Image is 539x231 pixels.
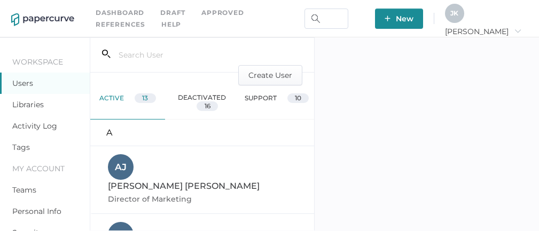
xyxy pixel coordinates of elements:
input: Search Workspace [304,9,348,29]
a: Libraries [12,100,44,109]
div: help [161,19,181,30]
i: search_left [102,50,111,58]
span: [PERSON_NAME] [PERSON_NAME] [108,181,260,191]
i: arrow_right [514,27,521,35]
div: support [239,85,314,120]
a: AJ[PERSON_NAME] [PERSON_NAME]Director of Marketing [90,146,314,214]
div: active [90,85,165,120]
a: References [96,19,145,30]
span: 16 [205,102,210,110]
a: Approved [201,7,244,19]
a: Users [12,78,33,88]
span: Create User [248,66,292,85]
span: 13 [142,94,148,102]
div: deactivated [165,85,239,120]
span: [PERSON_NAME] [445,27,521,36]
img: plus-white.e19ec114.svg [385,15,390,21]
span: 10 [295,94,301,102]
img: papercurve-logo-colour.7244d18c.svg [11,13,74,26]
a: Activity Log [12,121,57,131]
a: Draft [160,7,185,19]
a: Tags [12,142,30,152]
button: New [375,9,423,29]
button: Create User [238,65,302,85]
img: search.bf03fe8b.svg [311,14,320,23]
a: Create User [238,69,302,79]
a: Teams [12,185,36,195]
span: J K [450,9,458,17]
span: New [385,9,413,29]
a: Dashboard [96,7,144,19]
input: Search User [111,45,251,65]
div: A [90,120,314,146]
span: A J [115,162,127,172]
a: Personal Info [12,206,61,216]
span: Director of Marketing [108,194,194,204]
